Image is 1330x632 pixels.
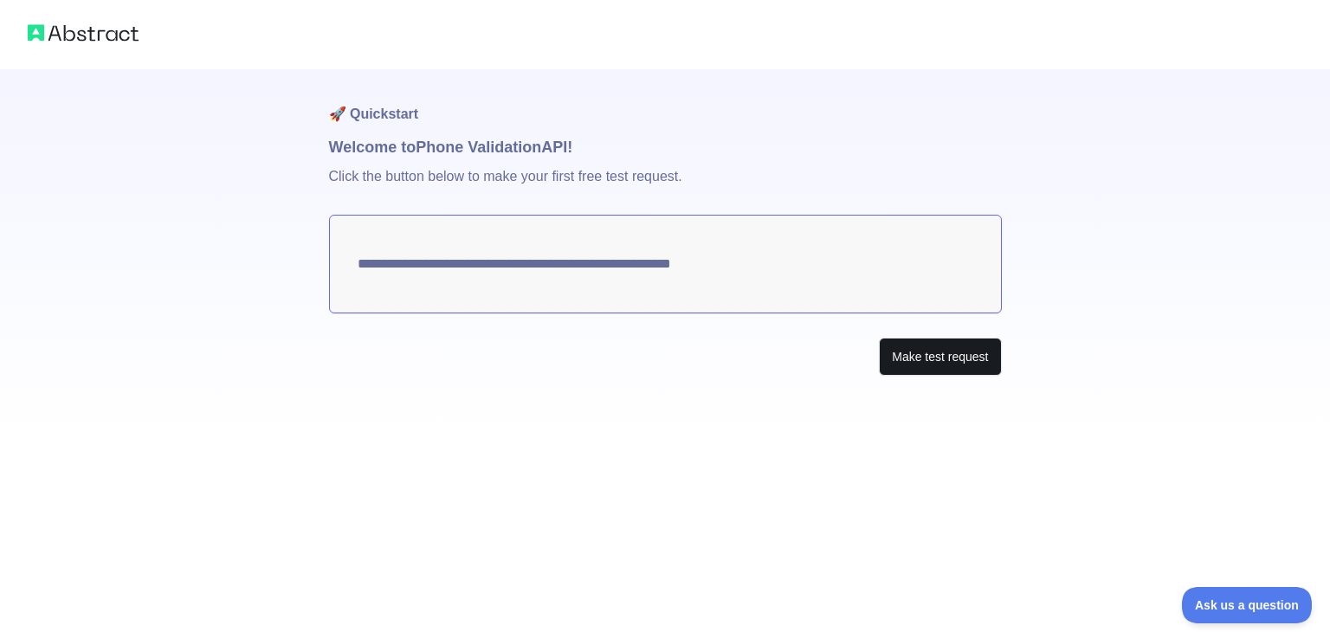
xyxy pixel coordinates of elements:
[28,21,139,45] img: Abstract logo
[329,135,1002,159] h1: Welcome to Phone Validation API!
[879,338,1001,377] button: Make test request
[329,159,1002,215] p: Click the button below to make your first free test request.
[1182,587,1313,623] iframe: Toggle Customer Support
[329,69,1002,135] h1: 🚀 Quickstart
